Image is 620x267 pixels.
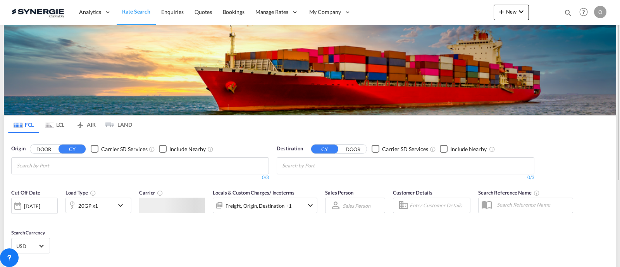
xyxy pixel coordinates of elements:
md-chips-wrap: Chips container with autocompletion. Enter the text area, type text to search, and then use the u... [15,158,93,172]
md-chips-wrap: Chips container with autocompletion. Enter the text area, type text to search, and then use the u... [281,158,359,172]
span: / Incoterms [269,189,294,196]
div: Include Nearby [169,145,206,153]
md-datepicker: Select [11,213,17,224]
md-icon: Unchecked: Ignores neighbouring ports when fetching rates.Checked : Includes neighbouring ports w... [207,146,214,152]
span: USD [16,243,38,250]
span: Quotes [195,9,212,15]
span: Rate Search [122,8,150,15]
div: [DATE] [24,203,40,210]
md-icon: icon-chevron-down [116,201,129,210]
span: Bookings [223,9,245,15]
div: 20GP x1 [78,200,98,211]
md-tab-item: AIR [70,116,101,133]
span: Help [577,5,590,19]
span: Sales Person [325,189,353,196]
button: CY [59,145,86,153]
div: O [594,6,606,18]
div: Freight Origin Destination Factory Stuffing [226,200,292,211]
button: CY [311,145,338,153]
span: Customer Details [393,189,432,196]
span: Manage Rates [255,8,288,16]
input: Enter Customer Details [410,200,468,211]
md-icon: icon-information-outline [90,190,96,196]
md-select: Sales Person [342,200,371,211]
span: Search Currency [11,230,45,236]
div: 0/3 [277,174,534,181]
md-icon: icon-magnify [564,9,572,17]
md-tab-item: FCL [8,116,39,133]
md-icon: icon-chevron-down [517,7,526,16]
button: DOOR [339,145,367,153]
md-icon: The selected Trucker/Carrierwill be displayed in the rate results If the rates are from another f... [157,190,163,196]
md-icon: icon-plus 400-fg [497,7,506,16]
div: 20GP x1icon-chevron-down [65,198,131,213]
div: Freight Origin Destination Factory Stuffingicon-chevron-down [213,198,317,213]
md-icon: Unchecked: Ignores neighbouring ports when fetching rates.Checked : Includes neighbouring ports w... [489,146,495,152]
md-icon: icon-airplane [76,120,85,126]
md-tab-item: LAND [101,116,132,133]
div: Help [577,5,594,19]
input: Chips input. [282,160,356,172]
md-checkbox: Checkbox No Ink [159,145,206,153]
div: Carrier SD Services [382,145,428,153]
button: icon-plus 400-fgNewicon-chevron-down [494,5,529,20]
span: Load Type [65,189,96,196]
span: Enquiries [161,9,184,15]
span: Destination [277,145,303,153]
md-checkbox: Checkbox No Ink [91,145,147,153]
span: New [497,9,526,15]
img: 1f56c880d42311ef80fc7dca854c8e59.png [12,3,64,21]
span: Carrier [139,189,163,196]
md-pagination-wrapper: Use the left and right arrow keys to navigate between tabs [8,116,132,133]
md-icon: Unchecked: Search for CY (Container Yard) services for all selected carriers.Checked : Search for... [149,146,155,152]
div: 0/3 [11,174,269,181]
md-icon: Your search will be saved by the below given name [534,190,540,196]
div: Carrier SD Services [101,145,147,153]
span: Origin [11,145,25,153]
div: [DATE] [11,198,58,214]
input: Search Reference Name [493,199,573,210]
md-icon: icon-chevron-down [306,201,315,210]
md-select: Select Currency: $ USDUnited States Dollar [15,240,46,251]
span: Analytics [79,8,101,16]
md-checkbox: Checkbox No Ink [372,145,428,153]
span: My Company [309,8,341,16]
span: Cut Off Date [11,189,40,196]
input: Chips input. [17,160,90,172]
md-tab-item: LCL [39,116,70,133]
button: DOOR [30,145,57,153]
span: Search Reference Name [478,189,540,196]
span: Locals & Custom Charges [213,189,294,196]
img: LCL+%26+FCL+BACKGROUND.png [4,25,616,115]
div: Include Nearby [450,145,487,153]
md-icon: Unchecked: Search for CY (Container Yard) services for all selected carriers.Checked : Search for... [430,146,436,152]
md-checkbox: Checkbox No Ink [440,145,487,153]
div: icon-magnify [564,9,572,20]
